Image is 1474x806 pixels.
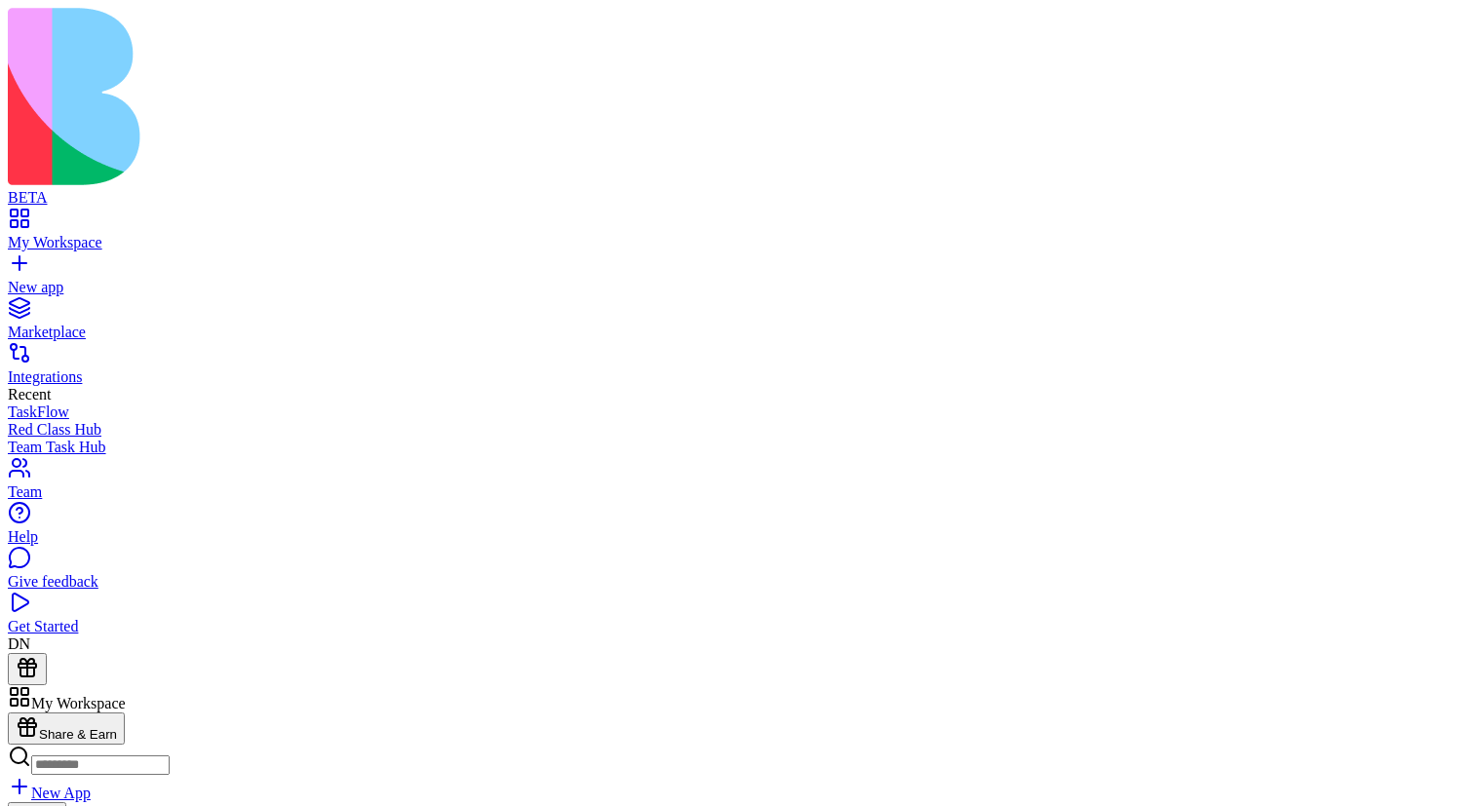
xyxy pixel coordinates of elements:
a: Help [8,511,1466,546]
span: DN [8,635,30,652]
div: Help [8,528,1466,546]
div: New app [8,279,1466,296]
a: TaskFlow [8,403,1466,421]
div: Marketplace [8,324,1466,341]
a: My Workspace [8,216,1466,251]
span: Share & Earn [39,727,117,742]
a: Team Task Hub [8,439,1466,456]
button: Share & Earn [8,712,125,745]
a: BETA [8,172,1466,207]
a: Give feedback [8,556,1466,591]
a: New app [8,261,1466,296]
div: Integrations [8,368,1466,386]
a: Team [8,466,1466,501]
span: My Workspace [31,695,126,711]
div: Team [8,483,1466,501]
div: Give feedback [8,573,1466,591]
div: Get Started [8,618,1466,635]
a: Integrations [8,351,1466,386]
div: BETA [8,189,1466,207]
a: Marketplace [8,306,1466,341]
div: My Workspace [8,234,1466,251]
span: Recent [8,386,51,403]
a: Get Started [8,600,1466,635]
img: logo [8,8,792,185]
a: New App [8,785,91,801]
a: Red Class Hub [8,421,1466,439]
